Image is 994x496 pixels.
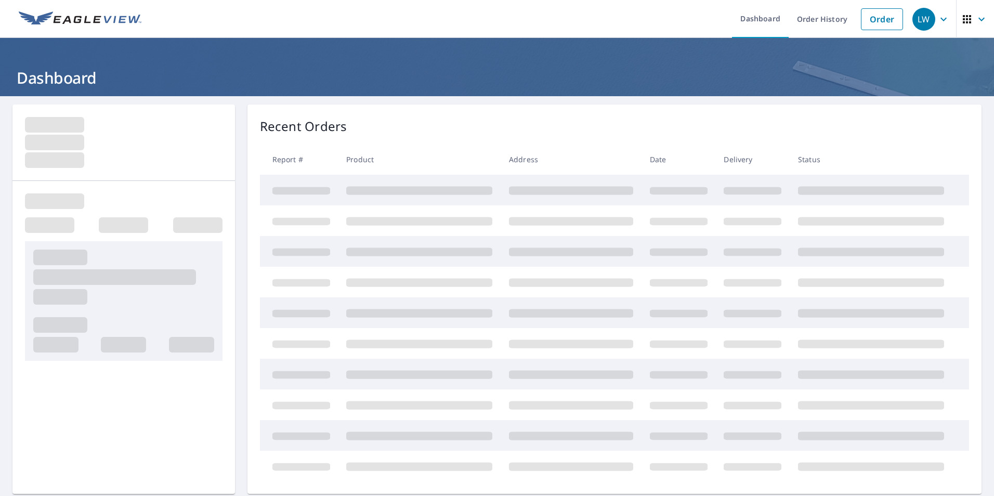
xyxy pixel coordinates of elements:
div: LW [912,8,935,31]
th: Date [642,144,716,175]
th: Report # [260,144,338,175]
th: Status [790,144,952,175]
th: Address [501,144,642,175]
th: Product [338,144,501,175]
a: Order [861,8,903,30]
p: Recent Orders [260,117,347,136]
h1: Dashboard [12,67,982,88]
th: Delivery [715,144,790,175]
img: EV Logo [19,11,141,27]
